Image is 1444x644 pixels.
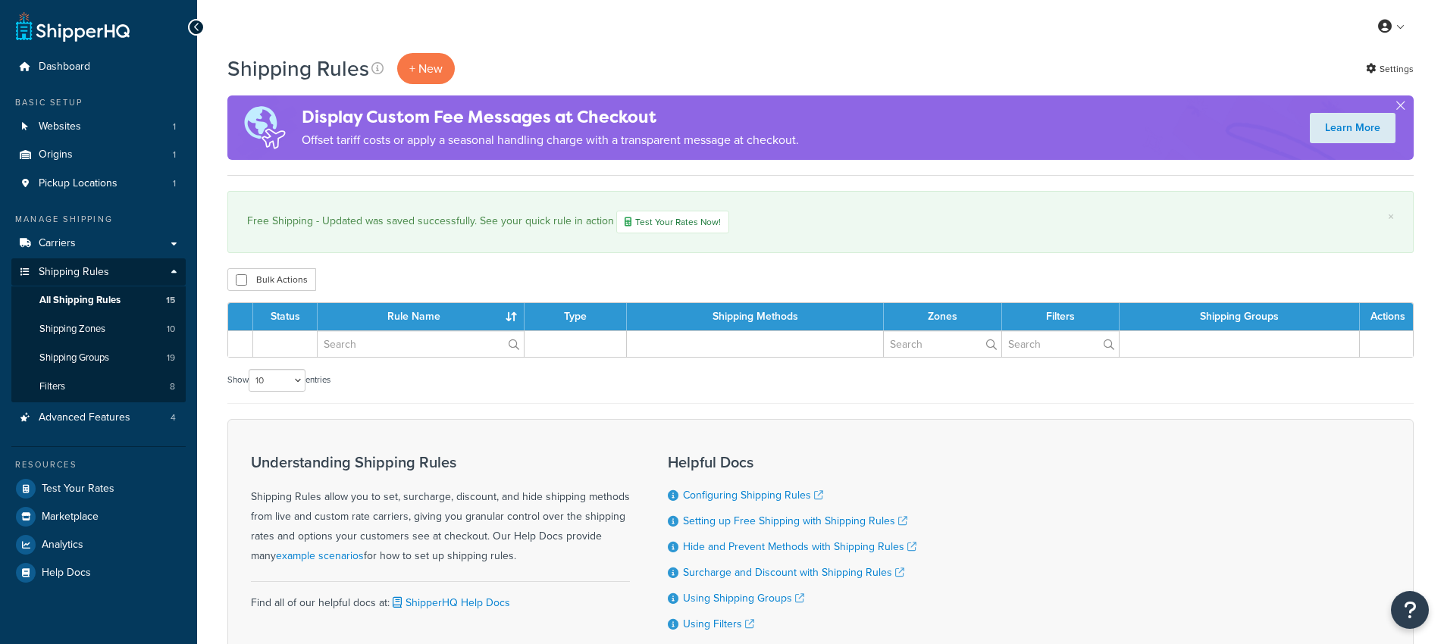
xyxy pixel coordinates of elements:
[11,230,186,258] a: Carriers
[11,475,186,502] a: Test Your Rates
[616,211,729,233] a: Test Your Rates Now!
[11,404,186,432] li: Advanced Features
[39,294,121,307] span: All Shipping Rules
[1310,113,1395,143] a: Learn More
[1391,591,1429,629] button: Open Resource Center
[251,581,630,613] div: Find all of our helpful docs at:
[683,487,823,503] a: Configuring Shipping Rules
[11,373,186,401] li: Filters
[683,513,907,529] a: Setting up Free Shipping with Shipping Rules
[11,53,186,81] a: Dashboard
[11,286,186,314] li: All Shipping Rules
[173,120,176,133] span: 1
[11,258,186,286] a: Shipping Rules
[227,268,316,291] button: Bulk Actions
[39,352,109,364] span: Shipping Groups
[167,352,175,364] span: 19
[318,303,525,330] th: Rule Name
[39,177,117,190] span: Pickup Locations
[1366,58,1414,80] a: Settings
[884,303,1002,330] th: Zones
[251,454,630,470] h3: Understanding Shipping Rules
[11,373,186,401] a: Filters 8
[42,511,99,524] span: Marketplace
[11,315,186,343] li: Shipping Zones
[39,266,109,279] span: Shipping Rules
[390,595,510,611] a: ShipperHQ Help Docs
[683,539,916,555] a: Hide and Prevent Methods with Shipping Rules
[11,213,186,226] div: Manage Shipping
[173,148,176,161] span: 1
[11,559,186,586] a: Help Docs
[253,303,318,330] th: Status
[11,170,186,198] a: Pickup Locations 1
[11,258,186,402] li: Shipping Rules
[173,177,176,190] span: 1
[683,564,904,580] a: Surcharge and Discount with Shipping Rules
[227,369,330,392] label: Show entries
[227,95,302,160] img: duties-banner-06bc72dcb5fe05cb3f9472aba00be2ae8eb53ab6f0d8bb03d382ba314ac3c341.png
[11,404,186,432] a: Advanced Features 4
[11,458,186,471] div: Resources
[42,539,83,552] span: Analytics
[251,454,630,566] div: Shipping Rules allow you to set, surcharge, discount, and hide shipping methods from live and cus...
[42,567,91,580] span: Help Docs
[668,454,916,470] h3: Helpful Docs
[11,344,186,372] li: Shipping Groups
[11,96,186,109] div: Basic Setup
[525,303,627,330] th: Type
[170,380,175,393] span: 8
[683,590,804,606] a: Using Shipping Groups
[11,286,186,314] a: All Shipping Rules 15
[11,315,186,343] a: Shipping Zones 10
[683,616,754,632] a: Using Filters
[39,380,65,393] span: Filters
[39,237,76,250] span: Carriers
[1002,303,1120,330] th: Filters
[42,483,114,496] span: Test Your Rates
[11,170,186,198] li: Pickup Locations
[11,503,186,530] a: Marketplace
[247,211,1394,233] div: Free Shipping - Updated was saved successfully. See your quick rule in action
[249,369,305,392] select: Showentries
[397,53,455,84] p: + New
[39,61,90,73] span: Dashboard
[227,54,369,83] h1: Shipping Rules
[1120,303,1360,330] th: Shipping Groups
[166,294,175,307] span: 15
[1388,211,1394,223] a: ×
[11,141,186,169] li: Origins
[11,531,186,558] a: Analytics
[39,148,73,161] span: Origins
[318,331,524,357] input: Search
[39,411,130,424] span: Advanced Features
[302,130,799,151] p: Offset tariff costs or apply a seasonal handling charge with a transparent message at checkout.
[16,11,130,42] a: ShipperHQ Home
[39,120,81,133] span: Websites
[11,113,186,141] a: Websites 1
[171,411,176,424] span: 4
[11,141,186,169] a: Origins 1
[11,344,186,372] a: Shipping Groups 19
[627,303,884,330] th: Shipping Methods
[1360,303,1413,330] th: Actions
[39,323,105,336] span: Shipping Zones
[276,548,364,564] a: example scenarios
[1002,331,1119,357] input: Search
[167,323,175,336] span: 10
[884,331,1001,357] input: Search
[302,105,799,130] h4: Display Custom Fee Messages at Checkout
[11,113,186,141] li: Websites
